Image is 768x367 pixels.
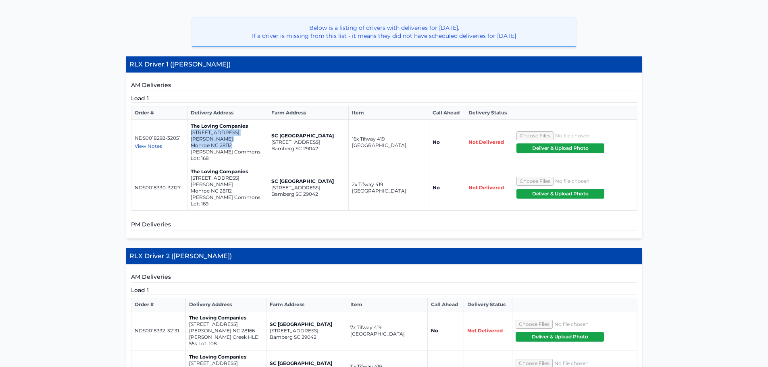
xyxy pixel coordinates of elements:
p: [STREET_ADDRESS][PERSON_NAME] [191,175,264,188]
th: Call Ahead [429,106,465,120]
p: Bamberg SC 29042 [270,334,343,340]
p: [STREET_ADDRESS] [270,328,343,334]
th: Delivery Address [187,106,268,120]
p: The Loving Companies [189,354,263,360]
p: [PERSON_NAME] Creek HLE 55s Lot: 108 [189,334,263,347]
strong: No [433,139,440,145]
p: SC [GEOGRAPHIC_DATA] [271,178,345,185]
h4: RLX Driver 2 ([PERSON_NAME]) [126,248,642,265]
span: Not Delivered [468,139,504,145]
p: [STREET_ADDRESS] [271,185,345,191]
p: [STREET_ADDRESS] [189,360,263,367]
p: Monroe NC 28112 [191,188,264,194]
h4: RLX Driver 1 ([PERSON_NAME]) [126,56,642,73]
th: Item [348,106,429,120]
td: 7x Tifway 419 [GEOGRAPHIC_DATA] [347,311,428,350]
th: Delivery Address [186,298,266,311]
p: The Loving Companies [189,315,263,321]
p: The Loving Companies [191,168,264,175]
th: Farm Address [268,106,348,120]
p: Bamberg SC 29042 [271,191,345,197]
button: Deliver & Upload Photo [516,332,604,342]
p: [STREET_ADDRESS][PERSON_NAME] [191,129,264,142]
button: Deliver & Upload Photo [516,143,604,153]
p: NDS0018332-32131 [135,328,183,334]
span: View Notes [135,143,162,149]
p: NDS0018292-32051 [135,135,184,141]
p: SC [GEOGRAPHIC_DATA] [270,321,343,328]
p: [PERSON_NAME] Commons Lot: 168 [191,149,264,162]
th: Farm Address [266,298,347,311]
p: SC [GEOGRAPHIC_DATA] [271,133,345,139]
p: Below is a listing of drivers with deliveries for [DATE]. If a driver is missing from this list -... [199,24,569,40]
p: The Loving Companies [191,123,264,129]
th: Order # [131,298,186,311]
td: 2x Tifway 419 [GEOGRAPHIC_DATA] [348,165,429,211]
p: SC [GEOGRAPHIC_DATA] [270,360,343,367]
th: Call Ahead [428,298,464,311]
th: Item [347,298,428,311]
h5: Load 1 [131,94,637,103]
span: Not Delivered [468,185,504,191]
p: [PERSON_NAME] Commons Lot: 169 [191,194,264,207]
th: Order # [131,106,187,120]
p: NDS0018330-32127 [135,185,184,191]
h5: AM Deliveries [131,81,637,91]
th: Delivery Status [464,298,512,311]
th: Delivery Status [465,106,513,120]
strong: No [431,328,438,334]
strong: No [433,185,440,191]
p: [STREET_ADDRESS] [189,321,263,328]
span: Not Delivered [467,328,503,334]
h5: PM Deliveries [131,220,637,230]
h5: Load 1 [131,286,637,294]
h5: AM Deliveries [131,273,637,283]
button: Deliver & Upload Photo [516,189,604,199]
p: [PERSON_NAME] NC 28166 [189,328,263,334]
td: 16x Tifway 419 [GEOGRAPHIC_DATA] [348,120,429,165]
p: Monroe NC 28112 [191,142,264,149]
p: Bamberg SC 29042 [271,145,345,152]
p: [STREET_ADDRESS] [271,139,345,145]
